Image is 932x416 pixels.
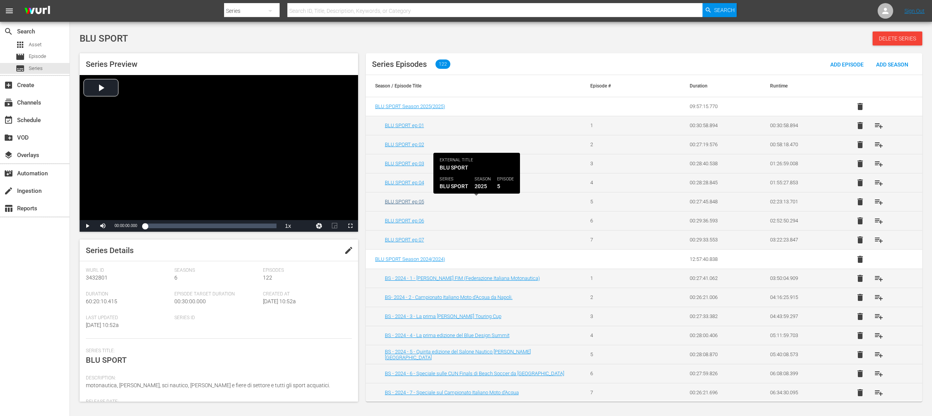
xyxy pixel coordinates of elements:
[29,41,42,49] span: Asset
[86,59,137,69] span: Series Preview
[874,350,883,359] span: playlist_add
[870,57,915,71] button: Add Season
[4,115,13,125] span: Schedule
[174,274,177,281] span: 6
[385,199,424,205] a: BLU SPORT ep 05
[869,345,888,364] button: playlist_add
[761,326,842,345] td: 05:11:59.703
[761,230,842,249] td: 03:22:23.847
[874,121,883,130] span: playlist_add
[855,140,865,149] span: delete
[869,307,888,326] button: playlist_add
[343,220,358,232] button: Fullscreen
[761,288,842,307] td: 04:16:25.915
[4,204,13,213] span: Reports
[86,267,170,274] span: Wurl Id
[851,192,869,211] button: delete
[385,122,424,128] a: BLU SPORT ep 01
[385,332,509,338] a: BS - 2024 - 4 - La prima edizione del Blue Design Summit
[16,40,25,49] span: Asset
[680,364,761,383] td: 00:27:59.826
[680,173,761,192] td: 00:28:28.845
[870,61,915,68] span: Add Season
[761,192,842,211] td: 02:23:13.701
[263,298,296,304] span: [DATE] 10:52a
[145,224,276,228] div: Progress Bar
[4,186,13,196] span: Ingestion
[851,307,869,326] button: delete
[869,231,888,249] button: playlist_add
[855,388,865,397] span: delete
[385,275,540,281] a: BS - 2024 - 1 - [PERSON_NAME] FIM (Federazione Italiana Motonautica)
[263,291,348,297] span: Created At
[372,59,427,69] span: Series Episodes
[435,59,450,69] span: 122
[855,255,865,264] span: delete
[761,269,842,288] td: 03:50:04.909
[855,121,865,130] span: delete
[851,135,869,154] button: delete
[874,216,883,225] span: playlist_add
[874,178,883,187] span: playlist_add
[855,159,865,168] span: delete
[874,235,883,245] span: playlist_add
[385,237,424,243] a: BLU SPORT ep 07
[851,250,869,269] button: delete
[86,348,348,354] span: Series Title:
[761,173,842,192] td: 01:55:27.853
[680,250,761,269] td: 12:57:40.838
[874,159,883,168] span: playlist_add
[851,154,869,173] button: delete
[855,331,865,340] span: delete
[581,307,662,326] td: 3
[824,61,870,68] span: Add Episode
[855,197,865,206] span: delete
[855,216,865,225] span: delete
[680,307,761,326] td: 00:27:33.382
[680,326,761,345] td: 00:28:00.406
[86,375,348,381] span: Description:
[851,116,869,135] button: delete
[761,345,842,364] td: 05:40:08.573
[581,192,662,211] td: 5
[174,291,259,297] span: Episode Target Duration
[86,399,348,405] span: Release Date:
[581,288,662,307] td: 2
[869,173,888,192] button: playlist_add
[385,180,424,185] a: BLU SPORT ep 04
[385,294,513,300] a: BS- 2024 - 2 - Campionato Italiano Moto d’Acqua da Napoli.
[680,345,761,364] td: 00:28:08.870
[869,364,888,383] button: playlist_add
[855,235,865,245] span: delete
[714,3,735,17] span: Search
[16,52,25,61] span: Episode
[115,224,137,228] span: 00:00:00.000
[280,220,296,232] button: Playback Rate
[344,246,353,255] span: edit
[263,267,348,274] span: Episodes
[851,345,869,364] button: delete
[851,97,869,116] button: delete
[874,388,883,397] span: playlist_add
[761,154,842,173] td: 01:26:59.008
[761,116,842,135] td: 00:30:58.894
[581,116,662,135] td: 1
[581,173,662,192] td: 4
[16,64,25,73] span: Series
[851,231,869,249] button: delete
[86,246,134,255] span: Series Details
[80,220,95,232] button: Play
[761,135,842,154] td: 00:58:18.470
[80,75,358,232] div: Video Player
[761,211,842,230] td: 02:52:50.294
[86,382,330,388] span: motonautica, [PERSON_NAME], sci nautico, [PERSON_NAME] e fiere di settore e tutti gli sport acqua...
[385,390,519,395] a: BS - 2024 - 7 - Speciale sul Campionato Italiano Moto d’Acqua
[680,383,761,402] td: 00:26:21.696
[851,269,869,288] button: delete
[874,274,883,283] span: playlist_add
[904,8,925,14] a: Sign Out
[4,169,13,178] span: Automation
[869,192,888,211] button: playlist_add
[680,192,761,211] td: 00:27:45.848
[581,383,662,402] td: 7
